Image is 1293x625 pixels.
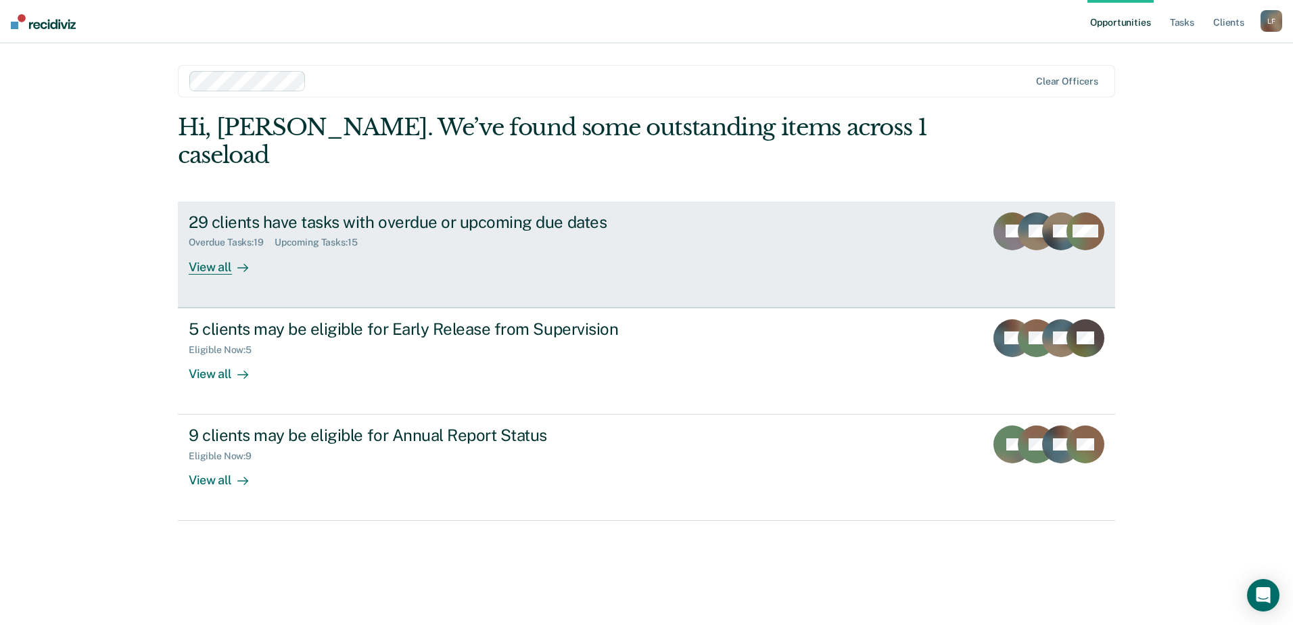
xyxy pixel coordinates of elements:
[11,14,76,29] img: Recidiviz
[1261,10,1282,32] div: L F
[178,114,928,169] div: Hi, [PERSON_NAME]. We’ve found some outstanding items across 1 caseload
[189,462,264,488] div: View all
[1261,10,1282,32] button: LF
[189,248,264,275] div: View all
[178,415,1115,521] a: 9 clients may be eligible for Annual Report StatusEligible Now:9View all
[189,344,262,356] div: Eligible Now : 5
[189,237,275,248] div: Overdue Tasks : 19
[189,212,663,232] div: 29 clients have tasks with overdue or upcoming due dates
[189,450,262,462] div: Eligible Now : 9
[189,355,264,381] div: View all
[1247,579,1279,611] div: Open Intercom Messenger
[178,308,1115,415] a: 5 clients may be eligible for Early Release from SupervisionEligible Now:5View all
[275,237,369,248] div: Upcoming Tasks : 15
[1036,76,1098,87] div: Clear officers
[189,319,663,339] div: 5 clients may be eligible for Early Release from Supervision
[178,202,1115,308] a: 29 clients have tasks with overdue or upcoming due datesOverdue Tasks:19Upcoming Tasks:15View all
[189,425,663,445] div: 9 clients may be eligible for Annual Report Status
